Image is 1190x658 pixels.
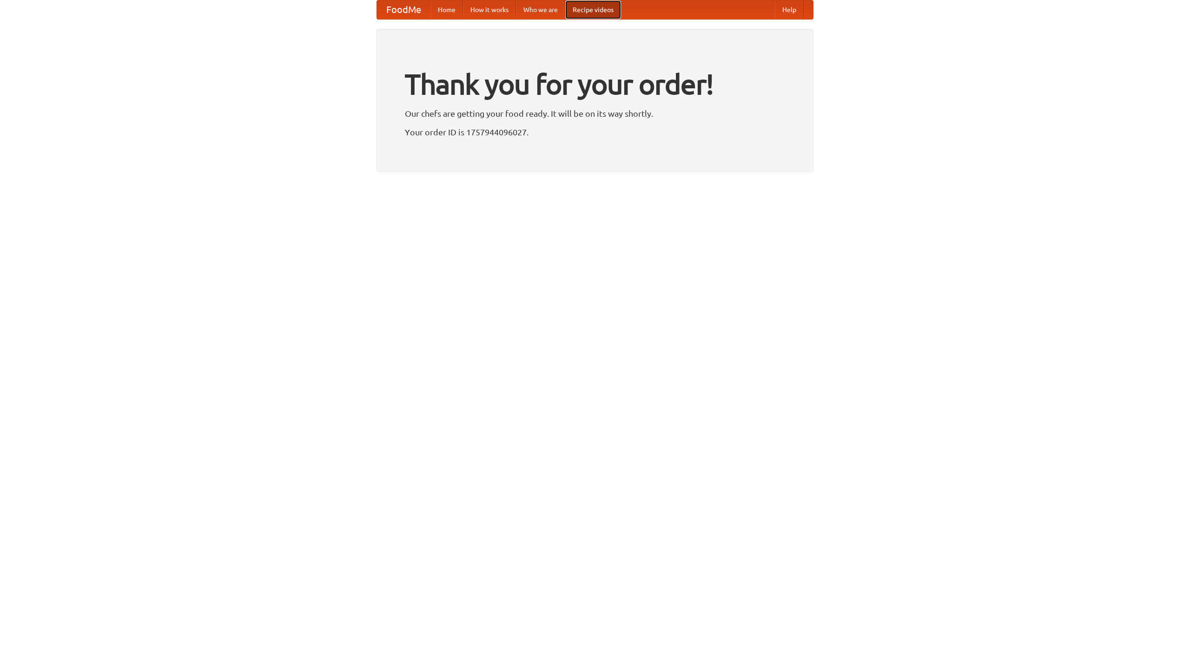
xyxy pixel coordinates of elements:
a: Recipe videos [565,0,621,19]
p: Your order ID is 1757944096027. [405,125,785,139]
a: Help [775,0,804,19]
a: FoodMe [377,0,430,19]
h1: Thank you for your order! [405,62,785,106]
p: Our chefs are getting your food ready. It will be on its way shortly. [405,106,785,120]
a: Who we are [516,0,565,19]
a: How it works [463,0,516,19]
a: Home [430,0,463,19]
